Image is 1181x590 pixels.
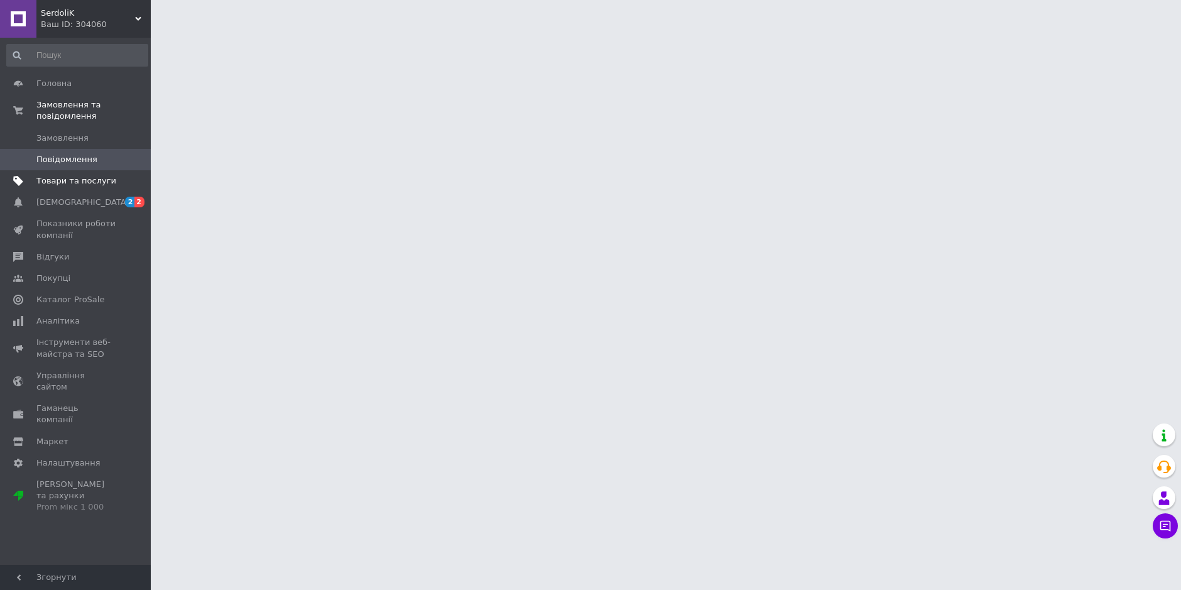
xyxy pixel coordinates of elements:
[36,501,116,513] div: Prom мікс 1 000
[36,99,151,122] span: Замовлення та повідомлення
[36,436,68,447] span: Маркет
[36,154,97,165] span: Повідомлення
[36,457,101,469] span: Налаштування
[134,197,144,207] span: 2
[36,197,129,208] span: [DEMOGRAPHIC_DATA]
[36,315,80,327] span: Аналітика
[125,197,135,207] span: 2
[41,19,151,30] div: Ваш ID: 304060
[36,370,116,393] span: Управління сайтом
[6,44,148,67] input: Пошук
[36,133,89,144] span: Замовлення
[36,403,116,425] span: Гаманець компанії
[36,175,116,187] span: Товари та послуги
[41,8,135,19] span: SerdoliK
[1153,513,1178,538] button: Чат з покупцем
[36,273,70,284] span: Покупці
[36,218,116,241] span: Показники роботи компанії
[36,294,104,305] span: Каталог ProSale
[36,337,116,359] span: Інструменти веб-майстра та SEO
[36,479,116,513] span: [PERSON_NAME] та рахунки
[36,78,72,89] span: Головна
[36,251,69,263] span: Відгуки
